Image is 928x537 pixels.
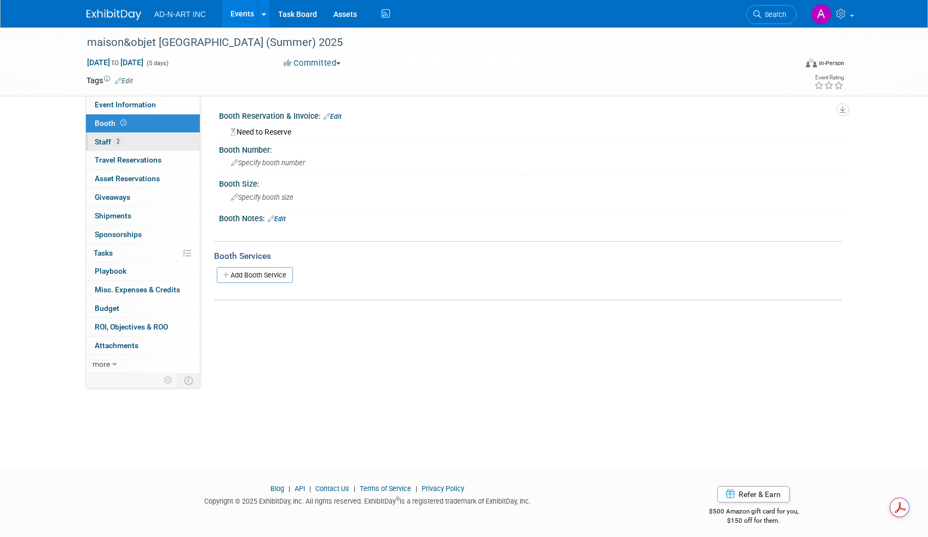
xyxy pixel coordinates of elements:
span: more [93,360,110,368]
a: Travel Reservations [86,151,200,169]
div: $150 off for them. [665,516,842,526]
span: Sponsorships [95,230,142,239]
div: Need to Reserve [227,124,834,137]
div: Booth Size: [219,176,842,189]
div: $500 Amazon gift card for you, [665,500,842,525]
a: Event Information [86,96,200,114]
div: Booth Number: [219,142,842,155]
a: Edit [324,113,342,120]
a: Tasks [86,244,200,262]
a: ROI, Objectives & ROO [86,318,200,336]
td: Toggle Event Tabs [177,373,200,388]
span: Tasks [94,249,113,257]
sup: ® [396,496,400,502]
a: Giveaways [86,188,200,206]
div: Booth Reservation & Invoice: [219,108,842,122]
span: Shipments [95,211,131,220]
span: ROI, Objectives & ROO [95,322,168,331]
a: Contact Us [315,484,349,493]
span: Giveaways [95,193,130,201]
a: Sponsorships [86,226,200,244]
span: Staff [95,137,122,146]
div: Booth Services [214,250,842,262]
a: Booth [86,114,200,132]
span: | [307,484,314,493]
img: Alan Mozes [811,4,832,25]
span: Budget [95,304,119,313]
div: Event Rating [814,75,844,80]
span: [DATE] [DATE] [87,57,144,67]
span: Specify booth number [231,159,305,167]
span: Event Information [95,100,156,109]
span: to [110,58,120,67]
span: Booth [95,119,129,128]
span: | [413,484,420,493]
a: Attachments [86,337,200,355]
a: API [295,484,305,493]
span: 2 [114,137,122,146]
a: Edit [115,77,133,85]
a: Add Booth Service [217,267,293,283]
span: | [286,484,293,493]
div: Booth Notes: [219,210,842,224]
img: ExhibitDay [87,9,141,20]
a: Asset Reservations [86,170,200,188]
a: Playbook [86,262,200,280]
div: Copyright © 2025 ExhibitDay, Inc. All rights reserved. ExhibitDay is a registered trademark of Ex... [87,494,649,506]
span: Asset Reservations [95,174,160,183]
div: maison&objet [GEOGRAPHIC_DATA] (Summer) 2025 [83,33,780,53]
a: Privacy Policy [422,484,464,493]
span: Attachments [95,341,139,350]
span: Search [761,10,786,19]
td: Personalize Event Tab Strip [159,373,178,388]
a: Misc. Expenses & Credits [86,281,200,299]
span: Travel Reservations [95,155,162,164]
a: Refer & Earn [717,486,789,503]
span: Misc. Expenses & Credits [95,285,180,294]
span: | [351,484,358,493]
span: Playbook [95,267,126,275]
span: AD-N-ART INC [154,10,206,19]
div: In-Person [819,59,844,67]
a: Budget [86,299,200,317]
a: Terms of Service [360,484,411,493]
div: Event Format [732,57,845,73]
span: Specify booth size [231,193,293,201]
a: Edit [268,215,286,223]
a: Shipments [86,207,200,225]
a: Staff2 [86,133,200,151]
td: Tags [87,75,133,86]
button: Committed [280,57,345,69]
a: Search [746,5,797,24]
img: Format-Inperson.png [806,59,817,67]
a: more [86,355,200,373]
a: Blog [270,484,284,493]
span: (5 days) [146,60,169,67]
span: Booth not reserved yet [118,119,129,127]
